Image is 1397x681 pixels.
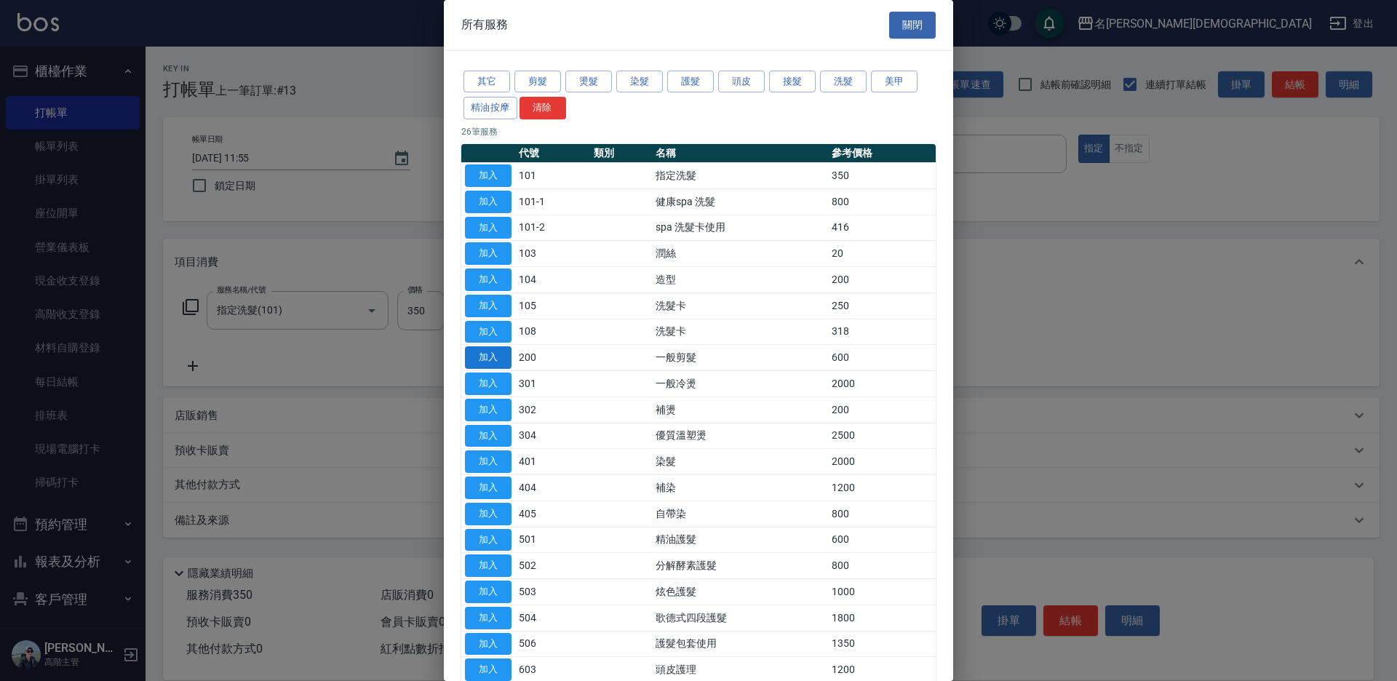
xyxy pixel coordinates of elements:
[828,475,936,501] td: 1200
[515,292,590,319] td: 105
[652,319,828,345] td: 洗髮卡
[828,319,936,345] td: 318
[515,423,590,449] td: 304
[465,633,512,656] button: 加入
[465,242,512,265] button: 加入
[461,17,508,32] span: 所有服務
[828,553,936,579] td: 800
[828,449,936,475] td: 2000
[828,292,936,319] td: 250
[463,97,517,119] button: 精油按摩
[652,605,828,631] td: 歌德式四段護髮
[465,217,512,239] button: 加入
[652,241,828,267] td: 潤絲
[515,371,590,397] td: 301
[652,449,828,475] td: 染髮
[515,163,590,189] td: 101
[465,607,512,629] button: 加入
[565,71,612,93] button: 燙髮
[828,241,936,267] td: 20
[828,371,936,397] td: 2000
[828,397,936,423] td: 200
[515,553,590,579] td: 502
[514,71,561,93] button: 剪髮
[820,71,867,93] button: 洗髮
[463,71,510,93] button: 其它
[465,554,512,577] button: 加入
[465,164,512,187] button: 加入
[465,425,512,447] button: 加入
[652,397,828,423] td: 補燙
[590,144,652,163] th: 類別
[515,579,590,605] td: 503
[652,267,828,293] td: 造型
[652,188,828,215] td: 健康spa 洗髮
[515,188,590,215] td: 101-1
[652,292,828,319] td: 洗髮卡
[828,345,936,371] td: 600
[828,163,936,189] td: 350
[828,215,936,241] td: 416
[769,71,816,93] button: 接髮
[652,423,828,449] td: 優質溫塑燙
[828,605,936,631] td: 1800
[515,475,590,501] td: 404
[718,71,765,93] button: 頭皮
[520,97,566,119] button: 清除
[652,527,828,553] td: 精油護髮
[889,12,936,39] button: 關閉
[515,527,590,553] td: 501
[465,268,512,291] button: 加入
[515,345,590,371] td: 200
[515,501,590,527] td: 405
[652,501,828,527] td: 自帶染
[515,397,590,423] td: 302
[465,529,512,551] button: 加入
[616,71,663,93] button: 染髮
[465,399,512,421] button: 加入
[465,346,512,369] button: 加入
[465,321,512,343] button: 加入
[871,71,918,93] button: 美甲
[828,423,936,449] td: 2500
[465,373,512,395] button: 加入
[828,631,936,657] td: 1350
[515,631,590,657] td: 506
[465,450,512,473] button: 加入
[465,191,512,213] button: 加入
[652,144,828,163] th: 名稱
[652,631,828,657] td: 護髮包套使用
[515,449,590,475] td: 401
[465,295,512,317] button: 加入
[515,144,590,163] th: 代號
[652,215,828,241] td: spa 洗髮卡使用
[652,579,828,605] td: 炫色護髮
[515,319,590,345] td: 108
[515,241,590,267] td: 103
[652,163,828,189] td: 指定洗髮
[828,527,936,553] td: 600
[828,267,936,293] td: 200
[652,475,828,501] td: 補染
[515,267,590,293] td: 104
[515,215,590,241] td: 101-2
[828,144,936,163] th: 參考價格
[652,553,828,579] td: 分解酵素護髮
[515,605,590,631] td: 504
[828,188,936,215] td: 800
[828,579,936,605] td: 1000
[652,371,828,397] td: 一般冷燙
[465,581,512,603] button: 加入
[465,477,512,499] button: 加入
[465,503,512,525] button: 加入
[465,658,512,681] button: 加入
[828,501,936,527] td: 800
[667,71,714,93] button: 護髮
[652,345,828,371] td: 一般剪髮
[461,125,936,138] p: 26 筆服務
